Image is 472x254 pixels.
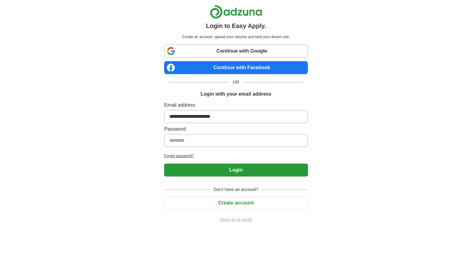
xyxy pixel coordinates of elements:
[164,101,308,109] label: Email address
[165,34,306,40] p: Create an account, upload your resume and land your dream role.
[210,5,262,19] img: Adzuna logo
[164,125,308,133] label: Password
[164,45,308,58] a: Continue with Google
[164,61,308,74] a: Continue with Facebook
[201,90,271,98] h1: Login with your email address
[164,200,308,205] a: Create account
[164,217,308,222] a: Return to job advert
[229,79,243,85] span: OR
[206,21,266,30] h1: Login to Easy Apply.
[164,196,308,209] button: Create account
[210,186,262,193] span: Don't have an account?
[164,153,308,159] a: Forgot password?
[164,164,308,177] button: Login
